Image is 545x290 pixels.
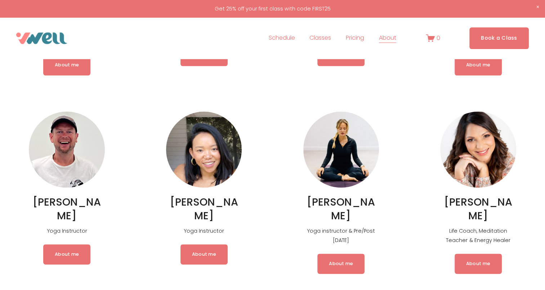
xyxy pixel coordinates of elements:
h2: [PERSON_NAME] [303,195,379,223]
p: Yoga Instructor [29,227,104,236]
img: Man wearing a white t-shirt with a rose design and a gray baseball cap, smiling. [29,111,104,188]
p: Life Coach, Meditation Teacher & Energy Healer [440,227,516,245]
a: About me [317,254,365,274]
img: VWell [16,32,67,44]
span: 0 [436,34,440,42]
h2: [PERSON_NAME] [166,195,242,223]
span: About [379,33,396,43]
p: Yoga Instructor [166,227,242,236]
p: Yoga instructor & Pre/Post [DATE] [303,227,379,245]
a: Pricing [346,32,364,44]
a: Book a Class [469,27,529,49]
a: About me [180,244,228,264]
span: Classes [309,33,331,43]
a: About me [455,55,502,75]
a: Schedule [268,32,295,44]
a: folder dropdown [309,32,331,44]
a: 0 items in cart [426,34,440,43]
a: About me [43,244,90,264]
a: folder dropdown [379,32,396,44]
a: About me [455,254,502,274]
h2: [PERSON_NAME] [440,195,516,223]
h2: [PERSON_NAME] [29,195,104,223]
a: About me [43,55,90,75]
